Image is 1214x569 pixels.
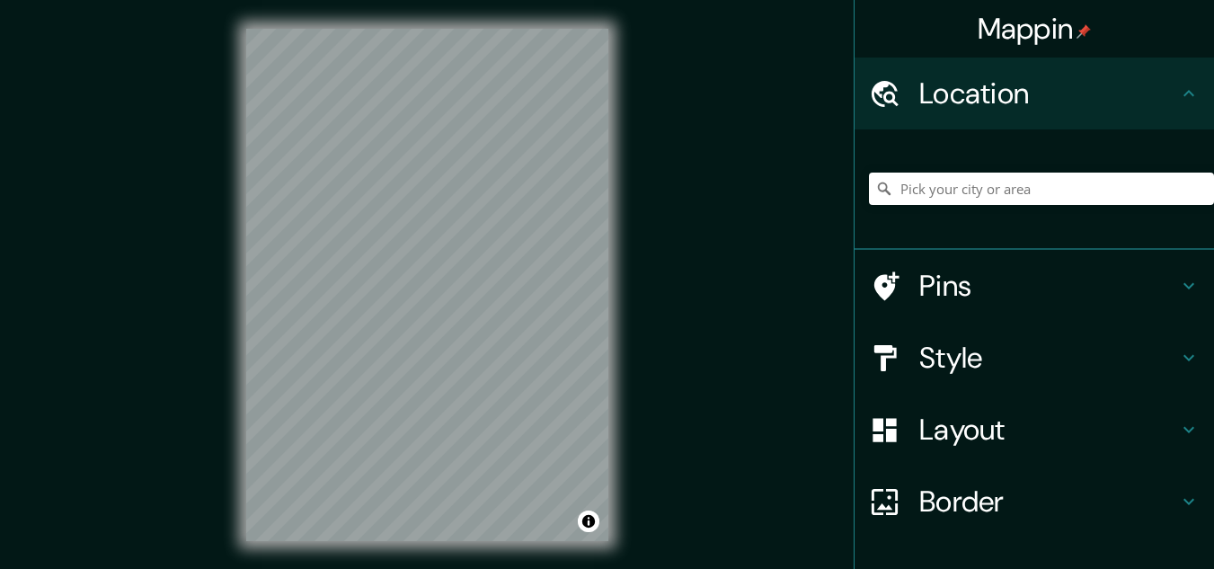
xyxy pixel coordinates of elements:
[855,58,1214,129] div: Location
[246,29,608,541] canvas: Map
[855,466,1214,538] div: Border
[919,268,1178,304] h4: Pins
[855,250,1214,322] div: Pins
[919,340,1178,376] h4: Style
[1077,24,1091,39] img: pin-icon.png
[919,412,1178,448] h4: Layout
[578,511,599,532] button: Toggle attribution
[869,173,1214,205] input: Pick your city or area
[919,484,1178,520] h4: Border
[855,394,1214,466] div: Layout
[978,11,1092,47] h4: Mappin
[855,322,1214,394] div: Style
[919,76,1178,111] h4: Location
